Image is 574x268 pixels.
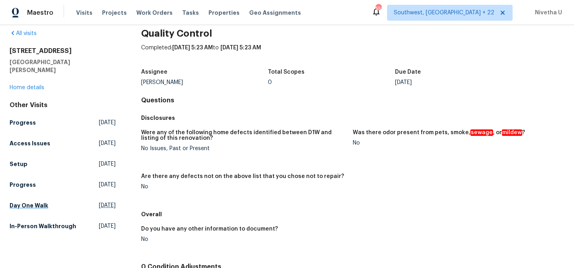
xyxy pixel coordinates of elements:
h5: Was there odor present from pets, smoke, , or ? [353,130,525,135]
h4: Questions [141,96,564,104]
h5: Day One Walk [10,201,48,209]
div: [DATE] [395,80,522,85]
span: Projects [102,9,127,17]
span: [DATE] [99,201,116,209]
div: Other Visits [10,101,116,109]
span: [DATE] 5:23 AM [172,45,213,51]
span: Geo Assignments [249,9,301,17]
a: Progress[DATE] [10,115,116,130]
h5: Overall [141,210,564,218]
h5: Progress [10,181,36,189]
a: Home details [10,85,44,90]
em: mildew [502,129,522,136]
div: 0 [268,80,395,85]
h5: Access Issues [10,139,50,147]
div: No [141,237,346,242]
span: Southwest, [GEOGRAPHIC_DATA] + 22 [394,9,494,17]
span: Properties [208,9,240,17]
a: In-Person Walkthrough[DATE] [10,219,116,233]
h2: Quality Control [141,29,564,37]
a: Access Issues[DATE] [10,136,116,151]
span: [DATE] [99,222,116,230]
h5: Do you have any other information to document? [141,226,278,232]
span: Visits [76,9,92,17]
span: [DATE] [99,139,116,147]
div: No [353,140,558,146]
div: No Issues, Past or Present [141,146,346,151]
h5: Are there any defects not on the above list that you chose not to repair? [141,174,344,179]
em: sewage [470,129,493,136]
h2: [STREET_ADDRESS] [10,47,116,55]
a: Setup[DATE] [10,157,116,171]
h5: Total Scopes [268,69,305,75]
div: [PERSON_NAME] [141,80,268,85]
h5: Setup [10,160,28,168]
h5: In-Person Walkthrough [10,222,76,230]
h5: Disclosures [141,114,564,122]
h5: Assignee [141,69,167,75]
a: Progress[DATE] [10,178,116,192]
a: Day One Walk[DATE] [10,198,116,213]
a: All visits [10,31,37,36]
span: [DATE] 5:23 AM [220,45,261,51]
span: [DATE] [99,119,116,127]
h5: Due Date [395,69,421,75]
span: Nivetha U [532,9,562,17]
div: 552 [375,5,381,13]
span: Tasks [182,10,199,16]
span: Work Orders [136,9,173,17]
span: [DATE] [99,160,116,168]
span: [DATE] [99,181,116,189]
h5: Were any of the following home defects identified between D1W and listing of this renovation? [141,130,346,141]
span: Maestro [27,9,53,17]
div: Completed: to [141,44,564,65]
h5: Progress [10,119,36,127]
div: No [141,184,346,190]
h5: [GEOGRAPHIC_DATA][PERSON_NAME] [10,58,116,74]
